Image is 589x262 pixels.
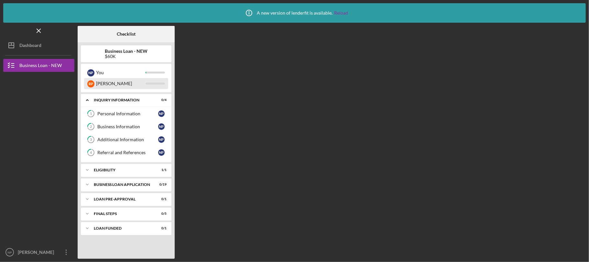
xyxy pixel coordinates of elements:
div: Personal Information [97,111,158,116]
button: NP[PERSON_NAME] [3,246,74,259]
b: Checklist [117,31,136,37]
div: FINAL STEPS [94,212,150,216]
a: 2Business InformationNP [84,120,168,133]
a: 4Referral and ReferencesNP [84,146,168,159]
div: LOAN FUNDED [94,226,150,230]
div: Business Information [97,124,158,129]
div: LOAN PRE-APPROVAL [94,197,150,201]
div: BUSINESS LOAN APPLICATION [94,183,150,187]
div: N P [158,136,165,143]
div: 0 / 1 [155,197,167,201]
div: You [96,67,146,78]
div: ELIGIBILITY [94,168,150,172]
div: Additional Information [97,137,158,142]
text: NP [7,251,12,254]
div: Referral and References [97,150,158,155]
div: INQUIRY INFORMATION [94,98,150,102]
tspan: 2 [90,125,92,129]
a: 3Additional InformationNP [84,133,168,146]
div: 0 / 19 [155,183,167,187]
div: 0 / 1 [155,226,167,230]
button: Dashboard [3,39,74,52]
div: Dashboard [19,39,41,53]
tspan: 4 [90,151,92,155]
div: N P [158,123,165,130]
tspan: 1 [90,112,92,116]
div: R P [87,80,94,87]
div: A new version of lenderfit is available. [241,5,348,21]
tspan: 3 [90,138,92,142]
button: Business Loan - NEW [3,59,74,72]
a: 1Personal InformationNP [84,107,168,120]
div: [PERSON_NAME] [96,78,146,89]
div: [PERSON_NAME] [16,246,58,260]
div: Business Loan - NEW [19,59,62,74]
div: N P [158,110,165,117]
div: 0 / 5 [155,212,167,216]
div: 0 / 4 [155,98,167,102]
b: Business Loan - NEW [105,49,147,54]
div: 1 / 1 [155,168,167,172]
a: Reload [334,10,348,16]
div: N P [87,69,94,76]
div: N P [158,149,165,156]
div: $60K [105,54,147,59]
